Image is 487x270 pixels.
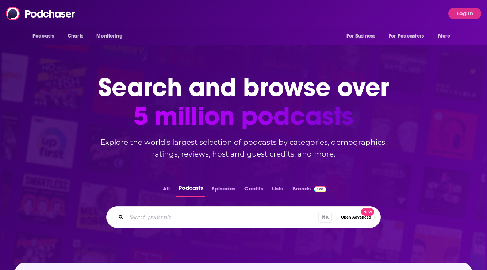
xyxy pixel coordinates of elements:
a: Charts [63,29,88,43]
button: open menu [433,29,460,43]
button: open menu [91,29,132,43]
span: For Podcasters [389,31,424,41]
span: New [361,208,374,216]
button: Open AdvancedNew [338,213,375,221]
button: Podcasts [176,183,205,197]
button: open menu [341,29,384,43]
span: More [438,31,450,41]
button: Episodes [210,183,238,197]
div: Search podcasts... [106,206,381,228]
input: Search podcasts... [126,211,318,223]
button: open menu [384,29,434,43]
button: open menu [27,29,64,43]
a: BrandsPodchaser Pro [292,183,326,197]
img: Podchaser Pro [314,186,326,192]
img: Podchaser - Follow, Share and Rate Podcasts [6,7,76,20]
span: Podcasts [32,31,54,41]
button: Credits [242,183,265,197]
span: Open Advanced [341,215,371,219]
button: Log In [448,8,481,19]
span: Monitoring [96,31,122,41]
span: ⌘ K [318,212,332,223]
button: All [161,183,172,197]
span: For Business [346,31,375,41]
button: Lists [270,183,285,197]
span: Charts [68,31,83,41]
